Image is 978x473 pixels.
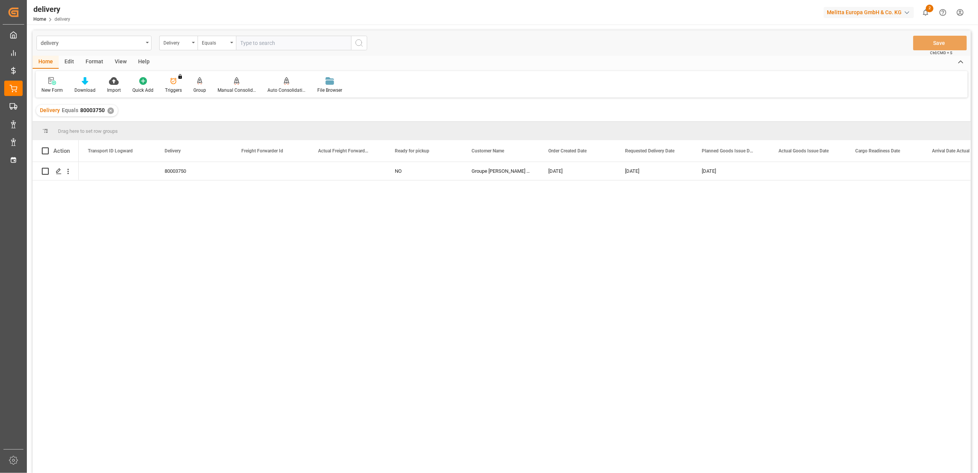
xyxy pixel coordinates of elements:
[33,56,59,69] div: Home
[163,38,190,46] div: Delivery
[917,4,934,21] button: show 2 new notifications
[926,5,933,12] span: 2
[41,87,63,94] div: New Form
[462,162,539,180] div: Groupe [PERSON_NAME] Grand Ouest
[913,36,967,50] button: Save
[548,148,587,154] span: Order Created Date
[472,148,504,154] span: Customer Name
[41,38,143,47] div: delivery
[241,148,283,154] span: Freight Forwarder Id
[202,38,228,46] div: Equals
[236,36,351,50] input: Type to search
[193,87,206,94] div: Group
[934,4,952,21] button: Help Center
[107,107,114,114] div: ✕
[132,87,153,94] div: Quick Add
[855,148,900,154] span: Cargo Readiness Date
[386,162,462,180] div: NO
[318,148,369,154] span: Actual Freight Forwarder Id
[33,3,70,15] div: delivery
[58,128,118,134] span: Drag here to set row groups
[155,162,232,180] div: 80003750
[33,17,46,22] a: Home
[33,162,79,180] div: Press SPACE to select this row.
[702,148,753,154] span: Planned Goods Issue Date
[62,107,78,113] span: Equals
[107,87,121,94] div: Import
[824,7,914,18] div: Melitta Europa GmbH & Co. KG
[36,36,152,50] button: open menu
[317,87,342,94] div: File Browser
[198,36,236,50] button: open menu
[267,87,306,94] div: Auto Consolidation
[165,148,181,154] span: Delivery
[395,148,429,154] span: Ready for pickup
[109,56,132,69] div: View
[539,162,616,180] div: [DATE]
[74,87,96,94] div: Download
[40,107,60,113] span: Delivery
[132,56,155,69] div: Help
[778,148,829,154] span: Actual Goods Issue Date
[932,148,970,154] span: Arrival Date Actual
[80,56,109,69] div: Format
[616,162,693,180] div: [DATE]
[159,36,198,50] button: open menu
[351,36,367,50] button: search button
[693,162,769,180] div: [DATE]
[930,50,952,56] span: Ctrl/CMD + S
[59,56,80,69] div: Edit
[88,148,133,154] span: Transport ID Logward
[824,5,917,20] button: Melitta Europa GmbH & Co. KG
[625,148,675,154] span: Requested Delivery Date
[53,147,70,154] div: Action
[80,107,105,113] span: 80003750
[218,87,256,94] div: Manual Consolidation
